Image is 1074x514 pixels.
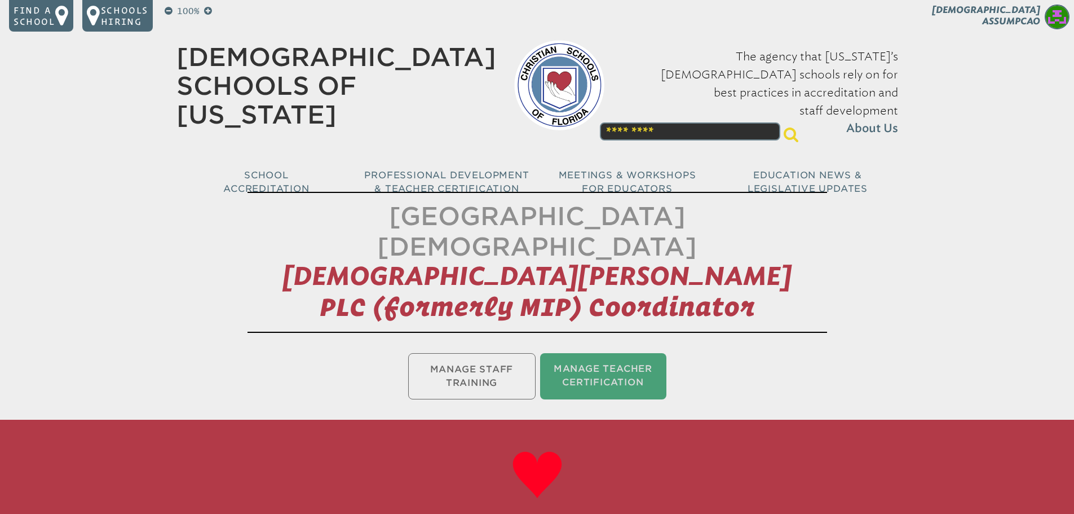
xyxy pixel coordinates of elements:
p: The agency that [US_STATE]’s [DEMOGRAPHIC_DATA] schools rely on for best practices in accreditati... [622,47,898,138]
a: [DEMOGRAPHIC_DATA] Schools of [US_STATE] [176,42,496,129]
img: heart-darker.svg [503,442,571,510]
span: Professional Development & Teacher Certification [364,170,529,194]
img: csf-logo-web-colors.png [514,40,604,130]
span: [DEMOGRAPHIC_DATA][PERSON_NAME] [282,261,792,292]
span: Meetings & Workshops for Educators [559,170,696,194]
p: Schools Hiring [101,5,148,27]
li: Manage Teacher Certification [540,353,666,399]
span: [DEMOGRAPHIC_DATA] Assumpcao [932,5,1040,27]
span: [GEOGRAPHIC_DATA][DEMOGRAPHIC_DATA] [377,201,697,262]
p: Find a school [14,5,55,27]
span: About Us [846,120,898,138]
span: Education News & Legislative Updates [748,170,868,194]
span: PLC (formerly MIP) Coordinator [320,292,755,321]
p: 100% [175,5,202,18]
span: School Accreditation [223,170,309,194]
img: 90f20c6723bc69a797cc45e9c8b6f09d [1045,5,1069,29]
